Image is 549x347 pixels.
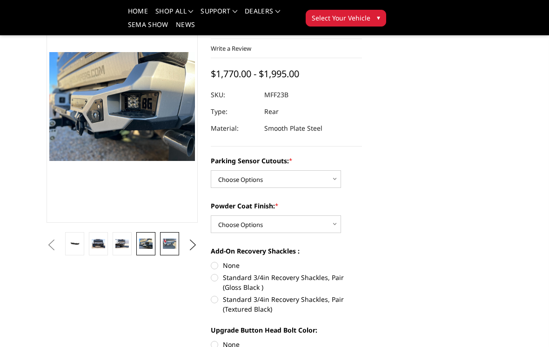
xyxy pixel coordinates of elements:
[306,10,386,27] button: Select Your Vehicle
[264,120,322,137] dd: Smooth Plate Steel
[211,273,362,292] label: Standard 3/4in Recovery Shackles, Pair (Gloss Black )
[44,238,58,252] button: Previous
[211,87,257,103] dt: SKU:
[139,239,153,249] img: 2023-2025 Ford F250-350-450 - Freedom Series - Rear Bumper
[312,13,370,23] span: Select Your Vehicle
[211,156,362,166] label: Parking Sensor Cutouts:
[128,21,168,35] a: SEMA Show
[264,87,288,103] dd: MFF23B
[211,44,251,53] a: Write a Review
[201,8,237,21] a: Support
[92,239,105,248] img: 2023-2025 Ford F250-350-450 - Freedom Series - Rear Bumper
[128,8,148,21] a: Home
[211,201,362,211] label: Powder Coat Finish:
[155,8,193,21] a: shop all
[176,21,195,35] a: News
[115,239,129,248] img: 2023-2025 Ford F250-350-450 - Freedom Series - Rear Bumper
[377,13,380,22] span: ▾
[211,103,257,120] dt: Type:
[163,239,176,249] img: 2023-2025 Ford F250-350-450 - Freedom Series - Rear Bumper
[211,120,257,137] dt: Material:
[211,67,299,80] span: $1,770.00 - $1,995.00
[211,246,362,256] label: Add-On Recovery Shackles :
[264,103,279,120] dd: Rear
[211,325,362,335] label: Upgrade Button Head Bolt Color:
[211,260,362,270] label: None
[211,294,362,314] label: Standard 3/4in Recovery Shackles, Pair (Textured Black)
[245,8,280,21] a: Dealers
[186,238,200,252] button: Next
